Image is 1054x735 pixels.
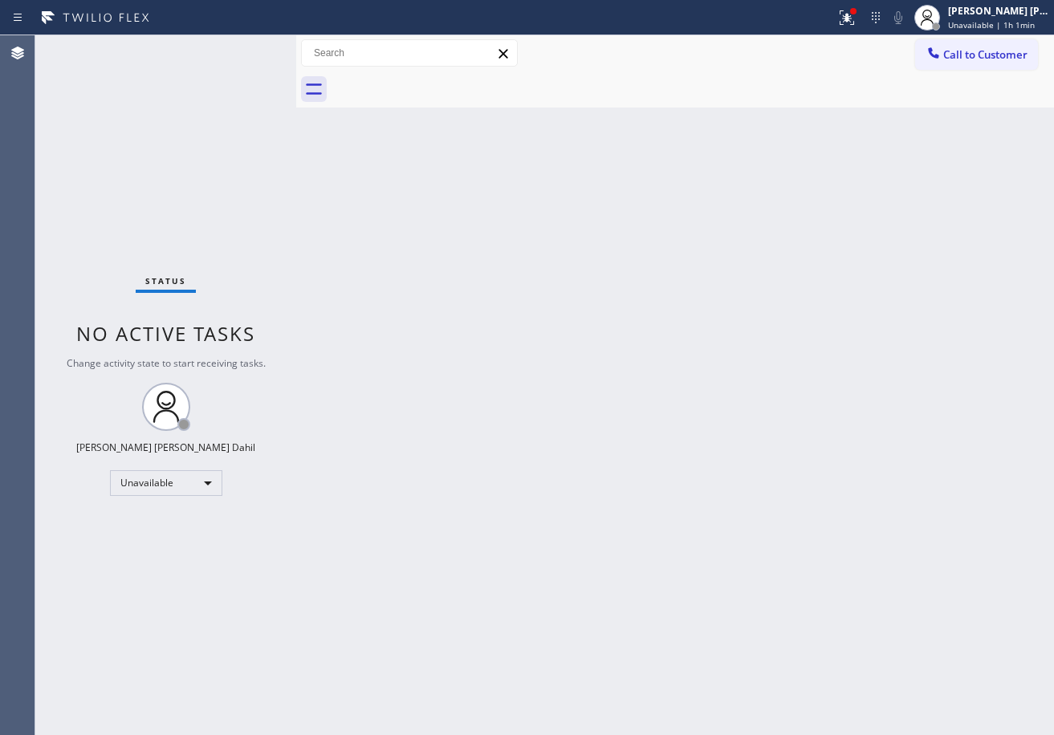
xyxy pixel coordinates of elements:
div: [PERSON_NAME] [PERSON_NAME] Dahil [76,441,255,454]
input: Search [302,40,517,66]
button: Mute [887,6,910,29]
button: Call to Customer [915,39,1038,70]
span: Call to Customer [943,47,1028,62]
div: Unavailable [110,470,222,496]
span: Change activity state to start receiving tasks. [67,356,266,370]
span: Unavailable | 1h 1min [948,19,1035,30]
span: No active tasks [76,320,255,347]
span: Status [145,275,186,286]
div: [PERSON_NAME] [PERSON_NAME] Dahil [948,4,1049,18]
